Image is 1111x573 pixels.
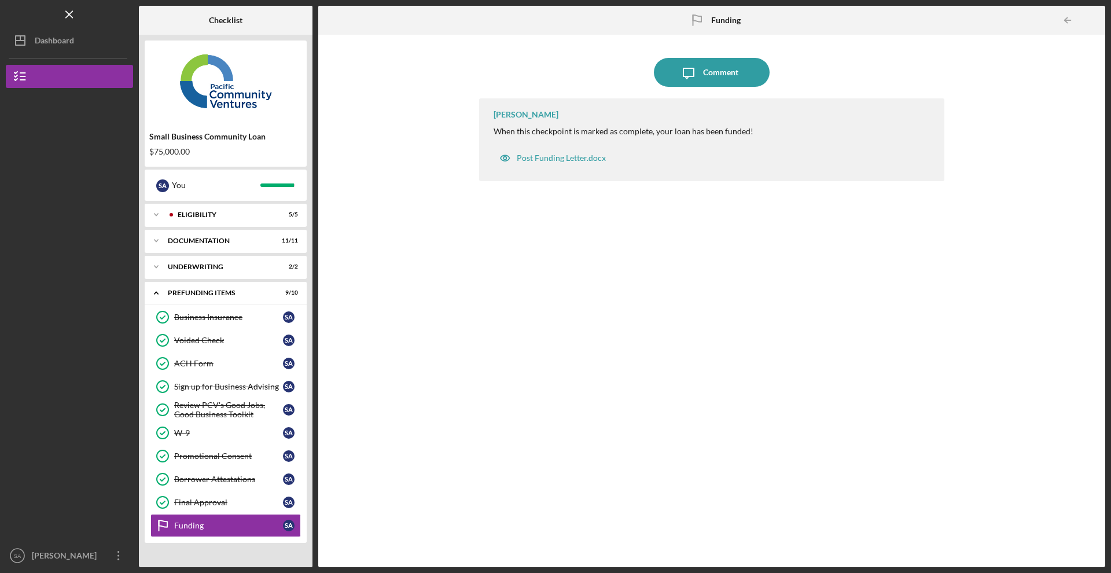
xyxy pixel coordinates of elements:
[150,468,301,491] a: Borrower AttestationsSA
[283,473,295,485] div: S A
[168,289,269,296] div: Prefunding Items
[150,352,301,375] a: ACH FormSA
[150,445,301,468] a: Promotional ConsentSA
[277,289,298,296] div: 9 / 10
[150,375,301,398] a: Sign up for Business AdvisingSA
[283,311,295,323] div: S A
[283,427,295,439] div: S A
[168,263,269,270] div: Underwriting
[277,263,298,270] div: 2 / 2
[174,521,283,530] div: Funding
[283,520,295,531] div: S A
[6,544,133,567] button: SA[PERSON_NAME]
[711,16,741,25] b: Funding
[517,153,606,163] div: Post Funding Letter.docx
[283,404,295,416] div: S A
[145,46,307,116] img: Product logo
[150,514,301,537] a: FundingSA
[150,306,301,329] a: Business InsuranceSA
[494,125,753,138] p: When this checkpoint is marked as complete, your loan has been funded!
[174,451,283,461] div: Promotional Consent
[283,335,295,346] div: S A
[277,211,298,218] div: 5 / 5
[174,382,283,391] div: Sign up for Business Advising
[209,16,242,25] b: Checklist
[150,329,301,352] a: Voided CheckSA
[174,428,283,438] div: W-9
[29,544,104,570] div: [PERSON_NAME]
[174,359,283,368] div: ACH Form
[494,110,558,119] div: [PERSON_NAME]
[703,58,738,87] div: Comment
[174,401,283,419] div: Review PCV's Good Jobs, Good Business Toolkit
[35,29,74,55] div: Dashboard
[172,175,260,195] div: You
[168,237,269,244] div: Documentation
[6,29,133,52] button: Dashboard
[283,358,295,369] div: S A
[283,497,295,508] div: S A
[150,421,301,445] a: W-9SA
[150,398,301,421] a: Review PCV's Good Jobs, Good Business ToolkitSA
[654,58,770,87] button: Comment
[283,381,295,392] div: S A
[149,147,302,156] div: $75,000.00
[494,146,612,170] button: Post Funding Letter.docx
[150,491,301,514] a: Final ApprovalSA
[174,313,283,322] div: Business Insurance
[149,132,302,141] div: Small Business Community Loan
[174,498,283,507] div: Final Approval
[277,237,298,244] div: 11 / 11
[283,450,295,462] div: S A
[174,475,283,484] div: Borrower Attestations
[178,211,269,218] div: Eligibility
[156,179,169,192] div: S A
[14,553,21,559] text: SA
[174,336,283,345] div: Voided Check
